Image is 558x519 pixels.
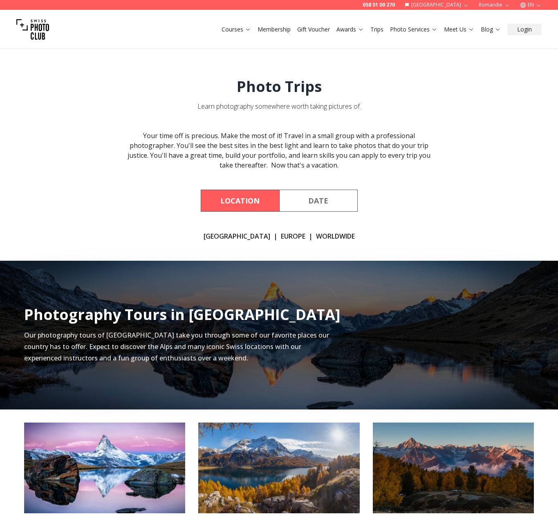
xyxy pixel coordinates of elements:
[204,231,270,241] a: [GEOGRAPHIC_DATA]
[281,231,305,241] a: Europe
[481,25,501,34] a: Blog
[190,418,368,518] img: Engadin Autumn Photography Trip
[370,25,383,34] a: Trips
[204,231,355,241] div: | |
[294,24,333,35] button: Gift Voucher
[297,25,330,34] a: Gift Voucher
[197,101,361,111] div: Learn photography somewhere worth taking pictures of.
[444,25,474,34] a: Meet Us
[279,190,358,212] button: By Date
[363,2,395,8] a: 058 51 00 270
[218,24,254,35] button: Courses
[387,24,441,35] button: Photo Services
[237,78,322,95] h1: Photo Trips
[222,25,251,34] a: Courses
[316,231,355,241] a: Worldwide
[16,418,193,518] img: Zermatt Photography Trip
[365,418,542,518] img: Mattertal Photography tour
[24,306,341,323] h2: Photography Tours in [GEOGRAPHIC_DATA]
[201,190,358,212] div: Course filter
[367,24,387,35] button: Trips
[201,190,279,212] button: By Location
[336,25,364,34] a: Awards
[507,24,542,35] button: Login
[122,131,436,170] div: Your time off is precious. Make the most of it! Travel in a small group with a professional photo...
[441,24,477,35] button: Meet Us
[24,331,329,362] span: Our photography tours of [GEOGRAPHIC_DATA] take you through some of our favorite places our count...
[390,25,437,34] a: Photo Services
[254,24,294,35] button: Membership
[258,25,291,34] a: Membership
[16,13,49,46] img: Swiss photo club
[477,24,504,35] button: Blog
[333,24,367,35] button: Awards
